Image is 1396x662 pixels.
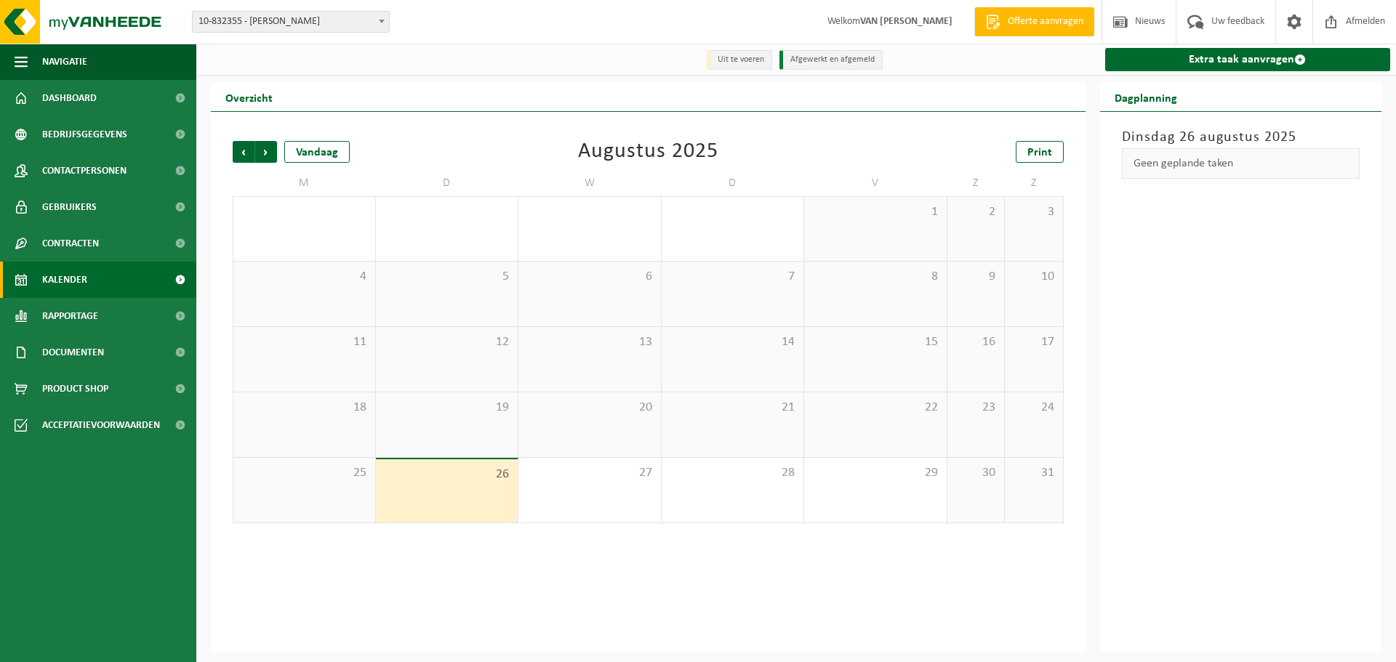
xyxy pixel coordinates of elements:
[526,400,654,416] span: 20
[811,334,939,350] span: 15
[241,400,368,416] span: 18
[1027,147,1052,158] span: Print
[955,400,998,416] span: 23
[42,116,127,153] span: Bedrijfsgegevens
[42,80,97,116] span: Dashboard
[947,170,1006,196] td: Z
[1012,400,1055,416] span: 24
[42,44,87,80] span: Navigatie
[955,465,998,481] span: 30
[955,334,998,350] span: 16
[383,400,511,416] span: 19
[1016,141,1064,163] a: Print
[1122,126,1360,148] h3: Dinsdag 26 augustus 2025
[669,400,797,416] span: 21
[376,170,519,196] td: D
[1004,15,1087,29] span: Offerte aanvragen
[779,50,883,70] li: Afgewerkt en afgemeld
[1012,465,1055,481] span: 31
[578,141,718,163] div: Augustus 2025
[1100,83,1192,111] h2: Dagplanning
[255,141,277,163] span: Volgende
[955,269,998,285] span: 9
[1122,148,1360,179] div: Geen geplande taken
[233,141,254,163] span: Vorige
[241,465,368,481] span: 25
[669,334,797,350] span: 14
[1005,170,1063,196] td: Z
[669,269,797,285] span: 7
[383,467,511,483] span: 26
[192,11,390,33] span: 10-832355 - VAN DORPE DIETER - DEINZE
[241,269,368,285] span: 4
[526,465,654,481] span: 27
[526,334,654,350] span: 13
[811,400,939,416] span: 22
[241,334,368,350] span: 11
[974,7,1094,36] a: Offerte aanvragen
[383,334,511,350] span: 12
[804,170,947,196] td: V
[860,16,952,27] strong: VAN [PERSON_NAME]
[42,407,160,443] span: Acceptatievoorwaarden
[811,269,939,285] span: 8
[811,204,939,220] span: 1
[955,204,998,220] span: 2
[518,170,662,196] td: W
[1012,334,1055,350] span: 17
[662,170,805,196] td: D
[1105,48,1391,71] a: Extra taak aanvragen
[707,50,772,70] li: Uit te voeren
[42,225,99,262] span: Contracten
[42,298,98,334] span: Rapportage
[211,83,287,111] h2: Overzicht
[669,465,797,481] span: 28
[811,465,939,481] span: 29
[42,371,108,407] span: Product Shop
[1012,204,1055,220] span: 3
[233,170,376,196] td: M
[42,189,97,225] span: Gebruikers
[526,269,654,285] span: 6
[193,12,389,32] span: 10-832355 - VAN DORPE DIETER - DEINZE
[284,141,350,163] div: Vandaag
[42,334,104,371] span: Documenten
[383,269,511,285] span: 5
[42,153,127,189] span: Contactpersonen
[42,262,87,298] span: Kalender
[1012,269,1055,285] span: 10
